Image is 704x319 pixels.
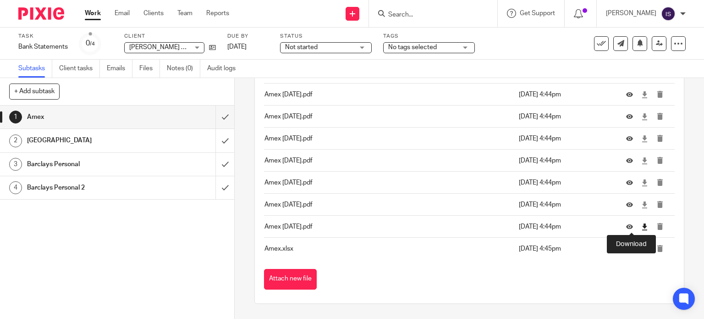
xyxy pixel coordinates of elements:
label: Due by [227,33,269,40]
p: Amex.xlsx [264,244,514,253]
a: Download [641,134,648,143]
span: [DATE] [227,44,247,50]
h1: Barclays Personal 2 [27,181,147,195]
p: Amex [DATE].pdf [264,156,514,165]
label: Client [124,33,216,40]
span: Not started [285,44,318,50]
p: [DATE] 4:44pm [519,222,612,231]
a: Clients [143,9,164,18]
div: 1 [9,111,22,123]
a: Download [641,200,648,209]
button: Attach new file [264,269,317,290]
p: Amex [DATE].pdf [264,112,514,121]
div: 0 [86,38,95,49]
a: Files [139,60,160,78]
a: Notes (0) [167,60,200,78]
a: Work [85,9,101,18]
p: [DATE] 4:44pm [519,156,612,165]
p: [DATE] 4:44pm [519,90,612,99]
p: [DATE] 4:44pm [519,178,612,187]
p: [PERSON_NAME] [606,9,656,18]
label: Status [280,33,372,40]
p: Amex [DATE].pdf [264,200,514,209]
button: + Add subtask [9,84,60,99]
p: Amex [DATE].pdf [264,222,514,231]
a: Team [177,9,192,18]
span: Get Support [520,10,555,17]
a: Download [641,222,648,231]
img: Pixie [18,7,64,20]
a: Download [641,156,648,165]
a: Reports [206,9,229,18]
div: Bank Statements [18,42,68,51]
a: Email [115,9,130,18]
a: Download [641,90,648,99]
div: 3 [9,158,22,171]
a: Emails [107,60,132,78]
span: [PERSON_NAME] Financial Services Limited [129,44,256,50]
div: 2 [9,134,22,147]
span: No tags selected [388,44,437,50]
label: Task [18,33,68,40]
h1: Barclays Personal [27,157,147,171]
h1: Amex [27,110,147,124]
p: [DATE] 4:45pm [519,244,612,253]
input: Search [387,11,470,19]
a: Download [641,178,648,187]
small: /4 [90,41,95,46]
a: Subtasks [18,60,52,78]
p: [DATE] 4:44pm [519,200,612,209]
p: [DATE] 4:44pm [519,134,612,143]
p: [DATE] 4:44pm [519,112,612,121]
div: 4 [9,181,22,194]
a: Audit logs [207,60,242,78]
a: Download [641,112,648,121]
h1: [GEOGRAPHIC_DATA] [27,134,147,147]
img: svg%3E [661,6,676,21]
p: Amex [DATE].pdf [264,90,514,99]
a: Download [641,244,648,253]
a: Client tasks [59,60,100,78]
p: Amex [DATE].pdf [264,134,514,143]
p: Amex [DATE].pdf [264,178,514,187]
label: Tags [383,33,475,40]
